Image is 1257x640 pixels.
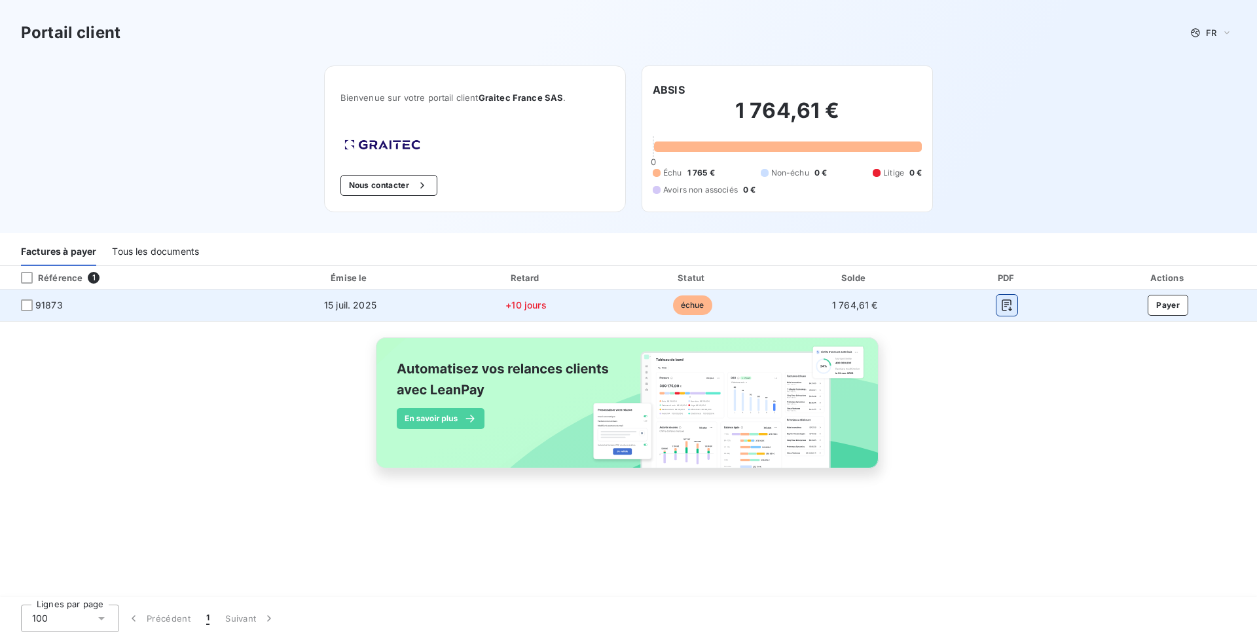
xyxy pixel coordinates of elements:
span: 1 764,61 € [832,299,878,311]
span: 100 [32,612,48,625]
div: Statut [613,271,772,284]
img: banner [364,329,893,491]
span: 91873 [35,299,63,312]
div: Factures à payer [21,238,96,266]
h6: ABSIS [653,82,685,98]
span: FR [1206,28,1216,38]
span: +10 jours [505,299,546,311]
span: 1 765 € [687,167,715,179]
button: 1 [198,605,217,632]
button: Payer [1148,295,1188,316]
span: 0 € [743,184,756,196]
span: 1 [206,612,209,625]
h3: Portail client [21,21,120,45]
img: Company logo [340,136,424,154]
button: Précédent [119,605,198,632]
span: 0 € [909,167,922,179]
span: Échu [663,167,682,179]
h2: 1 764,61 € [653,98,922,137]
button: Nous contacter [340,175,437,196]
div: Retard [445,271,608,284]
div: Tous les documents [112,238,199,266]
span: Non-échu [771,167,809,179]
div: Actions [1082,271,1254,284]
span: 0 [651,157,656,167]
span: Graitec France SAS [479,92,564,103]
span: échue [673,295,712,315]
span: Bienvenue sur votre portail client . [340,92,610,103]
div: Référence [10,272,82,284]
div: Émise le [261,271,439,284]
span: 1 [88,272,100,284]
span: Avoirs non associés [663,184,738,196]
span: Litige [883,167,904,179]
button: Suivant [217,605,283,632]
span: 0 € [814,167,827,179]
div: Solde [777,271,932,284]
div: PDF [938,271,1076,284]
span: 15 juil. 2025 [324,299,376,311]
